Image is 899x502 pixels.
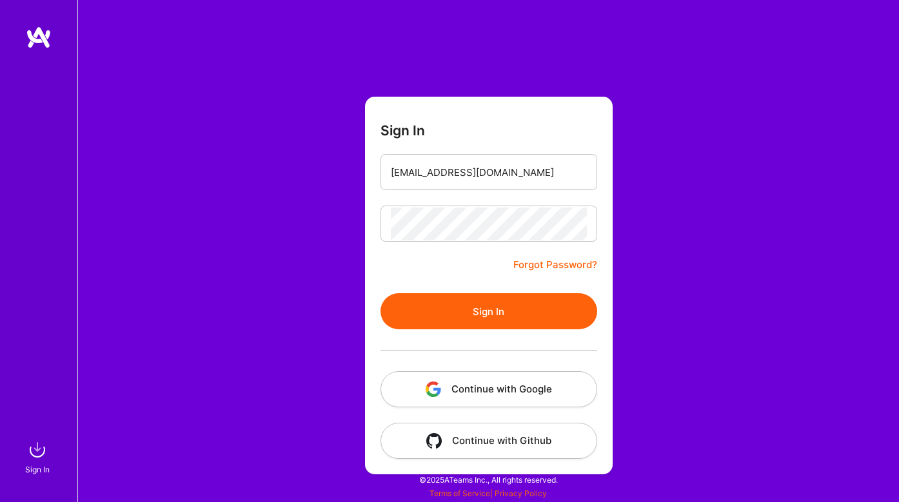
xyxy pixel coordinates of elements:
a: sign inSign In [27,437,50,476]
img: icon [426,433,442,449]
a: Terms of Service [430,488,490,498]
a: Forgot Password? [513,257,597,273]
div: Sign In [25,463,50,476]
img: logo [26,26,52,49]
input: Email... [391,156,587,189]
button: Sign In [380,293,597,329]
h3: Sign In [380,122,425,139]
img: sign in [25,437,50,463]
img: icon [426,381,441,397]
span: | [430,488,547,498]
a: Privacy Policy [495,488,547,498]
button: Continue with Github [380,423,597,459]
button: Continue with Google [380,371,597,407]
div: © 2025 ATeams Inc., All rights reserved. [77,463,899,496]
